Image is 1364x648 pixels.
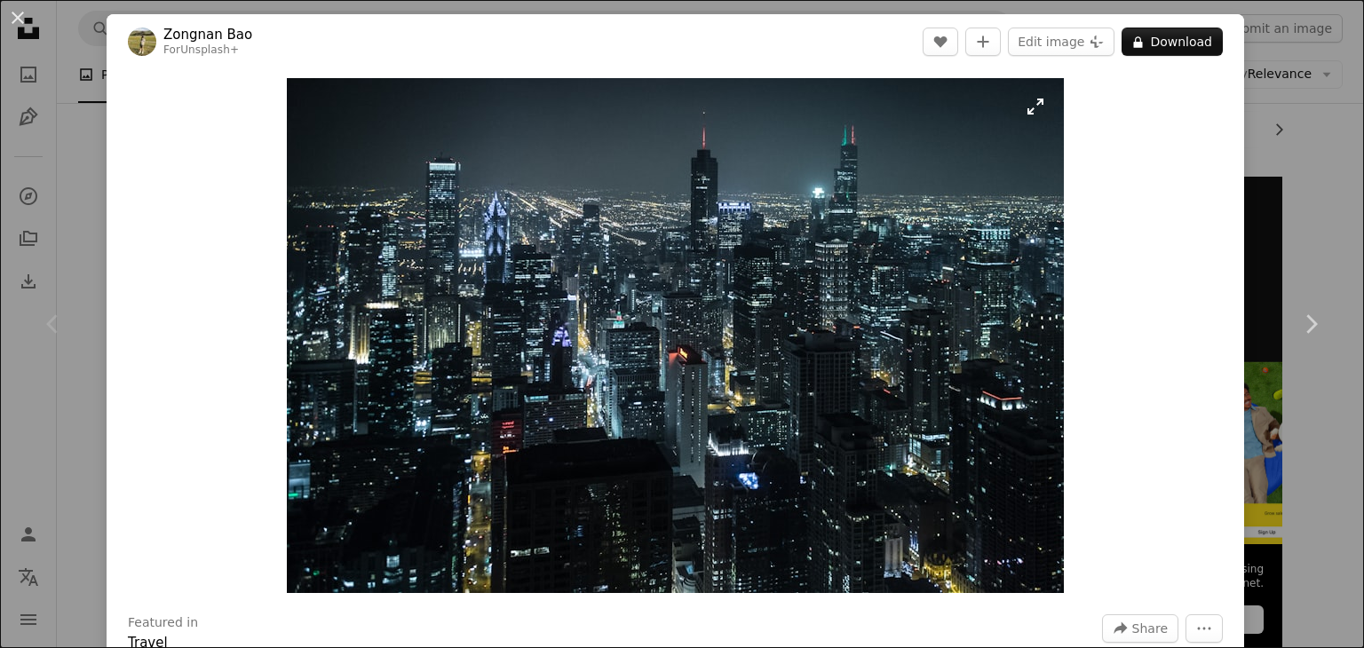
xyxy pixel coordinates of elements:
button: Zoom in on this image [287,78,1064,593]
a: Zongnan Bao [163,26,252,43]
img: a city at night [287,78,1064,593]
h3: Featured in [128,614,198,632]
span: Share [1132,615,1168,642]
button: Download [1122,28,1223,56]
button: Edit image [1008,28,1114,56]
a: Unsplash+ [180,43,239,56]
button: Add to Collection [965,28,1001,56]
button: Like [923,28,958,56]
a: Next [1257,239,1364,409]
div: For [163,43,252,58]
button: More Actions [1186,614,1223,643]
img: Go to Zongnan Bao's profile [128,28,156,56]
button: Share this image [1102,614,1178,643]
